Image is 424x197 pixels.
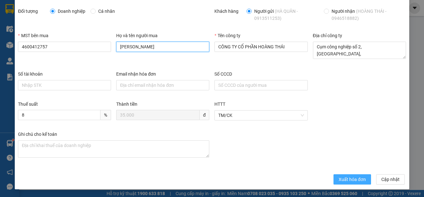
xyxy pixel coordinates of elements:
[214,71,232,77] label: Số CCCD
[332,9,386,21] span: (HOÀNG THÁI - 0946518882)
[218,111,304,120] span: TM/CK
[333,174,371,185] button: Xuất hóa đơn
[18,71,43,77] label: Số tài khoản
[252,8,316,22] span: Người gửi
[214,33,240,38] label: Tên công ty
[329,8,403,22] span: Người nhận
[214,9,238,14] label: Khách hàng
[214,42,307,52] input: Tên công ty
[96,8,117,15] span: Cá nhân
[313,42,406,59] textarea: Địa chỉ công ty
[18,132,57,137] label: Ghi chú cho kế toán
[116,102,137,107] label: Thành tiền
[376,174,405,185] button: Cập nhật
[116,71,156,77] label: Email nhận hóa đơn
[116,33,158,38] label: Họ và tên người mua
[381,176,400,183] span: Cập nhật
[18,102,38,107] label: Thuế suất
[18,9,38,14] label: Đối tượng
[339,176,366,183] span: Xuất hóa đơn
[214,102,225,107] label: HTTT
[200,110,210,120] span: đ
[18,110,100,120] input: Thuế suất
[18,33,48,38] label: MST bên mua
[100,110,111,120] span: %
[55,8,88,15] span: Doanh nghiệp
[18,140,209,158] textarea: Ghi chú đơn hàng Ghi chú cho kế toán
[18,80,111,90] input: Số tài khoản
[313,33,342,38] label: Địa chỉ công ty
[214,80,307,90] input: Số CCCD
[116,80,209,90] input: Email nhận hóa đơn
[18,42,111,52] input: MST bên mua
[116,42,209,52] input: Họ và tên người mua
[254,9,298,21] span: (HÀ QUÂN - 0913511253)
